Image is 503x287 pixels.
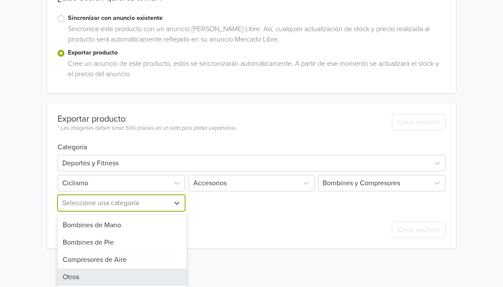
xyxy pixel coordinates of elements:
[64,24,445,48] div: Sincronice este producto con un anuncio [PERSON_NAME] Libre. Así, cualquier actualización de stoc...
[58,251,187,268] div: Compresores de Aire
[58,124,237,133] div: * Las imágenes deben tener 500 píxeles en un lado para poder exportarlas.
[68,48,445,58] label: Exportar producto
[58,114,237,124] div: Exportar producto
[392,222,445,238] button: Crear anuncio
[58,268,187,286] div: Otros
[68,13,445,23] label: Sincronizar con anuncio existente
[58,133,445,152] h6: Categoría
[58,216,187,234] div: Bombines de Mano
[58,234,187,251] div: Bombines de Pie
[392,114,445,130] button: Crear anuncio
[64,58,445,83] div: Cree un anuncio de este producto, estos se sincronizarán automáticamente. A partir de ese momento...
